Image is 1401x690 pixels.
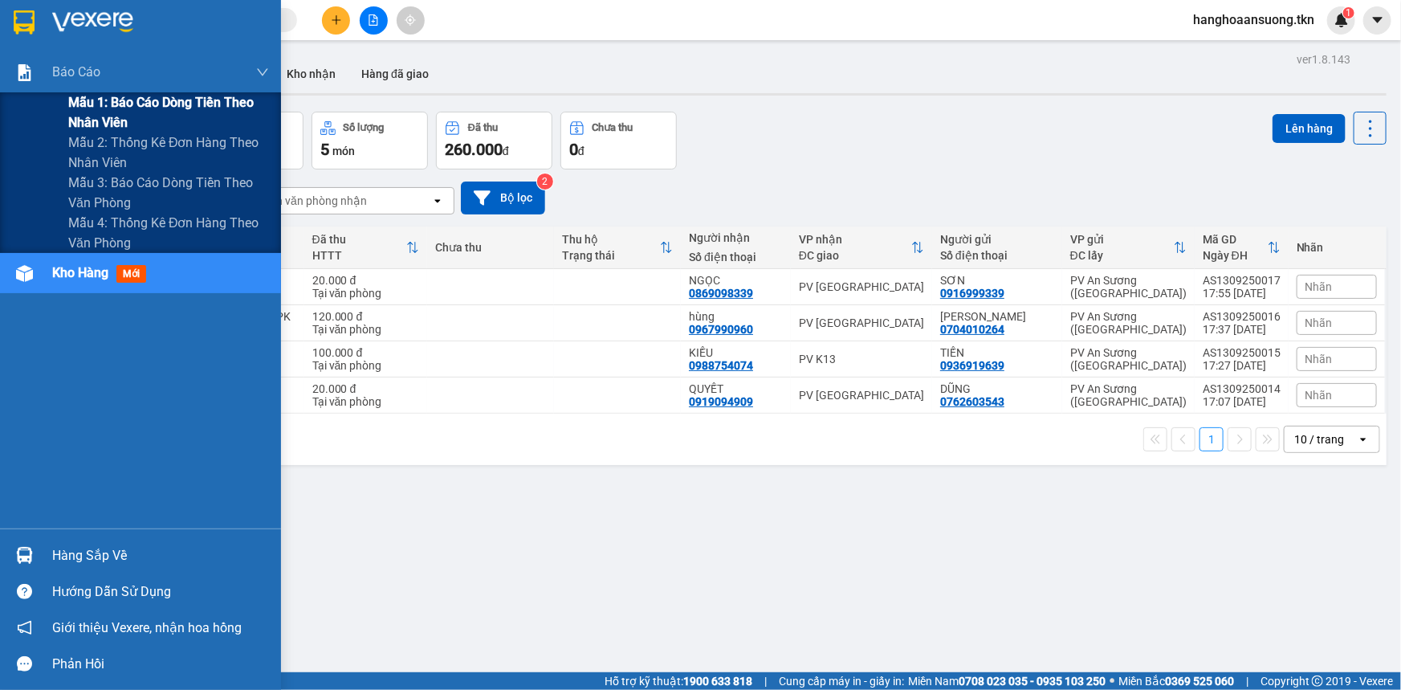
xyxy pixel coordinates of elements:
div: Thu hộ [562,233,660,246]
span: Giới thiệu Vexere, nhận hoa hồng [52,618,242,638]
div: PV An Sương ([GEOGRAPHIC_DATA]) [1070,382,1187,408]
div: KIỀU [689,346,783,359]
button: plus [322,6,350,35]
button: Số lượng5món [312,112,428,169]
span: Mẫu 3: Báo cáo dòng tiền theo văn phòng [68,173,269,213]
span: món [332,145,355,157]
img: warehouse-icon [16,547,33,564]
svg: open [1357,433,1370,446]
div: PV [GEOGRAPHIC_DATA] [799,389,924,402]
span: Cung cấp máy in - giấy in: [779,672,904,690]
span: hanghoaansuong.tkn [1180,10,1327,30]
div: 17:55 [DATE] [1203,287,1281,300]
strong: 0708 023 035 - 0935 103 250 [959,675,1106,688]
th: Toggle SortBy [791,227,932,269]
div: 17:37 [DATE] [1203,323,1281,336]
span: 0 [569,140,578,159]
span: Báo cáo [52,62,100,82]
button: Lên hàng [1273,114,1346,143]
button: Hàng đã giao [348,55,442,93]
div: QUYẾT [689,382,783,395]
div: Số điện thoại [689,251,783,263]
div: Mã GD [1203,233,1268,246]
span: Kho hàng [52,265,108,280]
img: warehouse-icon [16,265,33,282]
div: Tại văn phòng [312,287,419,300]
div: PV An Sương ([GEOGRAPHIC_DATA]) [1070,310,1187,336]
div: Hướng dẫn sử dụng [52,580,269,604]
button: Bộ lọc [461,182,545,214]
div: TIẾN [940,346,1054,359]
span: đ [503,145,509,157]
img: icon-new-feature [1334,13,1349,27]
div: 17:07 [DATE] [1203,395,1281,408]
div: Hàng sắp về [52,544,269,568]
span: notification [17,620,32,635]
div: PV [GEOGRAPHIC_DATA] [799,280,924,293]
th: Toggle SortBy [1195,227,1289,269]
div: 17:27 [DATE] [1203,359,1281,372]
span: Mẫu 4: Thống kê đơn hàng theo văn phòng [68,213,269,253]
div: Nhãn [1297,241,1377,254]
span: Miền Nam [908,672,1106,690]
b: GỬI : PV An Sương ([GEOGRAPHIC_DATA]) [20,116,255,170]
div: 20.000 đ [312,274,419,287]
div: AS1309250016 [1203,310,1281,323]
div: Chưa thu [435,241,546,254]
span: Mẫu 2: Thống kê đơn hàng theo nhân viên [68,133,269,173]
li: Hotline: 1900 8153 [150,59,671,80]
span: 260.000 [445,140,503,159]
div: ĐC lấy [1070,249,1174,262]
div: 0704010264 [940,323,1004,336]
div: SƠN [940,274,1054,287]
span: question-circle [17,584,32,599]
div: Người gửi [940,233,1054,246]
strong: 1900 633 818 [683,675,752,688]
div: Người nhận [689,231,783,244]
div: 0967990960 [689,323,753,336]
div: ĐC giao [799,249,911,262]
th: Toggle SortBy [554,227,681,269]
div: ANH TUẤN [940,310,1054,323]
span: file-add [368,14,379,26]
svg: open [431,194,444,207]
div: NGỌC [689,274,783,287]
div: Tại văn phòng [312,323,419,336]
div: hùng [689,310,783,323]
div: Ngày ĐH [1203,249,1268,262]
div: VP nhận [799,233,911,246]
span: 1 [1346,7,1351,18]
div: Đã thu [468,122,498,133]
div: Tại văn phòng [312,359,419,372]
div: 10 / trang [1294,431,1344,447]
div: PV [GEOGRAPHIC_DATA] [799,316,924,329]
span: down [256,66,269,79]
div: 0916999339 [940,287,1004,300]
button: Chưa thu0đ [560,112,677,169]
span: Hỗ trợ kỹ thuật: [605,672,752,690]
span: Miền Bắc [1118,672,1234,690]
span: Nhãn [1305,280,1333,293]
img: logo-vxr [14,10,35,35]
button: Đã thu260.000đ [436,112,552,169]
div: AS1309250017 [1203,274,1281,287]
button: caret-down [1363,6,1391,35]
div: PV An Sương ([GEOGRAPHIC_DATA]) [1070,346,1187,372]
span: Nhãn [1305,316,1333,329]
div: Chọn văn phòng nhận [256,193,367,209]
div: DŨNG [940,382,1054,395]
th: Toggle SortBy [304,227,427,269]
span: | [764,672,767,690]
span: Nhãn [1305,389,1333,402]
span: Nhãn [1305,353,1333,365]
div: 20.000 đ [312,382,419,395]
li: [STREET_ADDRESS][PERSON_NAME]. [GEOGRAPHIC_DATA], Tỉnh [GEOGRAPHIC_DATA] [150,39,671,59]
span: mới [116,265,146,283]
span: ⚪️ [1110,678,1114,684]
span: caret-down [1370,13,1385,27]
div: ver 1.8.143 [1297,51,1350,68]
div: Tại văn phòng [312,395,419,408]
span: message [17,656,32,672]
div: Phản hồi [52,652,269,676]
span: aim [405,14,416,26]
